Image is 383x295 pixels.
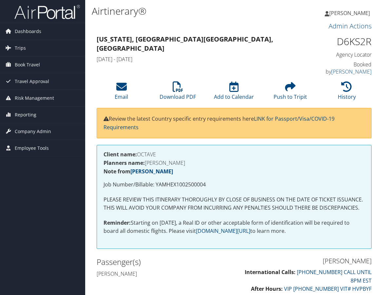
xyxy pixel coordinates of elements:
strong: Client name: [104,151,137,158]
p: Review the latest Country specific entry requirements here [104,115,365,131]
a: Email [115,85,128,101]
h4: OCTAVE [104,152,365,157]
h1: D6KS2R [310,35,372,48]
a: Push to Tripit [274,85,307,101]
h4: [PERSON_NAME] [97,270,229,277]
span: Dashboards [15,23,41,40]
a: [PHONE_NUMBER] CALL UNTIL 8PM EST [297,269,372,284]
h4: Agency Locator [310,51,372,58]
p: Job Number/Billable: YAMHEX1002500004 [104,181,365,189]
strong: Planners name: [104,159,145,166]
span: Risk Management [15,90,54,106]
strong: International Calls: [245,269,296,276]
strong: Reminder: [104,219,131,226]
h4: [DATE] - [DATE] [97,56,300,63]
p: PLEASE REVIEW THIS ITINERARY THOROUGHLY BY CLOSE OF BUSINESS ON THE DATE OF TICKET ISSUANCE. THIS... [104,196,365,212]
strong: Note from [104,168,173,175]
span: Trips [15,40,26,56]
p: Starting on [DATE], a Real ID or other acceptable form of identification will be required to boar... [104,219,365,235]
a: [DOMAIN_NAME][URL] [196,227,250,234]
h4: Booked by [310,61,372,76]
a: VIP [PHONE_NUMBER] VIT# HVPBYF [284,285,372,292]
h3: [PERSON_NAME] [239,256,372,266]
strong: After Hours: [251,285,283,292]
img: airportal-logo.png [14,4,80,20]
a: Admin Actions [329,22,372,30]
a: Download PDF [160,85,196,101]
a: LINK for Passport/Visa/COVID-19 Requirements [104,115,335,131]
h1: Airtinerary® [92,4,281,18]
a: [PERSON_NAME] [130,168,173,175]
h4: [PERSON_NAME] [104,160,365,165]
strong: [US_STATE], [GEOGRAPHIC_DATA] [GEOGRAPHIC_DATA], [GEOGRAPHIC_DATA] [97,35,273,53]
a: [PERSON_NAME] [331,68,372,75]
a: [PERSON_NAME] [325,3,376,23]
span: Employee Tools [15,140,49,156]
h2: Passenger(s) [97,256,229,268]
a: Add to Calendar [214,85,254,101]
span: Company Admin [15,123,51,140]
span: Book Travel [15,57,40,73]
span: Travel Approval [15,73,49,90]
span: [PERSON_NAME] [329,9,370,17]
span: Reporting [15,107,36,123]
a: History [338,85,356,101]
